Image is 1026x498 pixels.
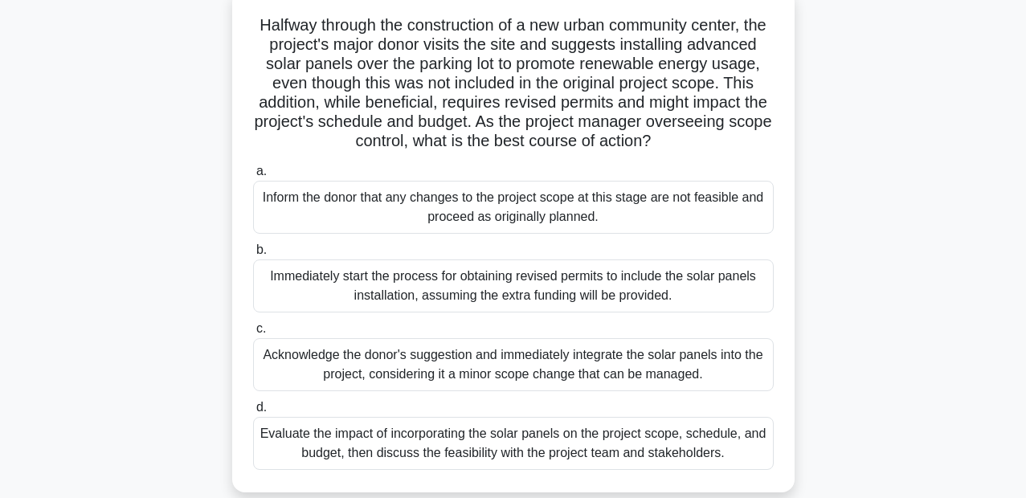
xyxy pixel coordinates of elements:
[253,181,774,234] div: Inform the donor that any changes to the project scope at this stage are not feasible and proceed...
[256,321,266,335] span: c.
[256,164,267,178] span: a.
[256,243,267,256] span: b.
[253,417,774,470] div: Evaluate the impact of incorporating the solar panels on the project scope, schedule, and budget,...
[251,15,775,152] h5: Halfway through the construction of a new urban community center, the project's major donor visit...
[256,400,267,414] span: d.
[253,338,774,391] div: Acknowledge the donor's suggestion and immediately integrate the solar panels into the project, c...
[253,259,774,312] div: Immediately start the process for obtaining revised permits to include the solar panels installat...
